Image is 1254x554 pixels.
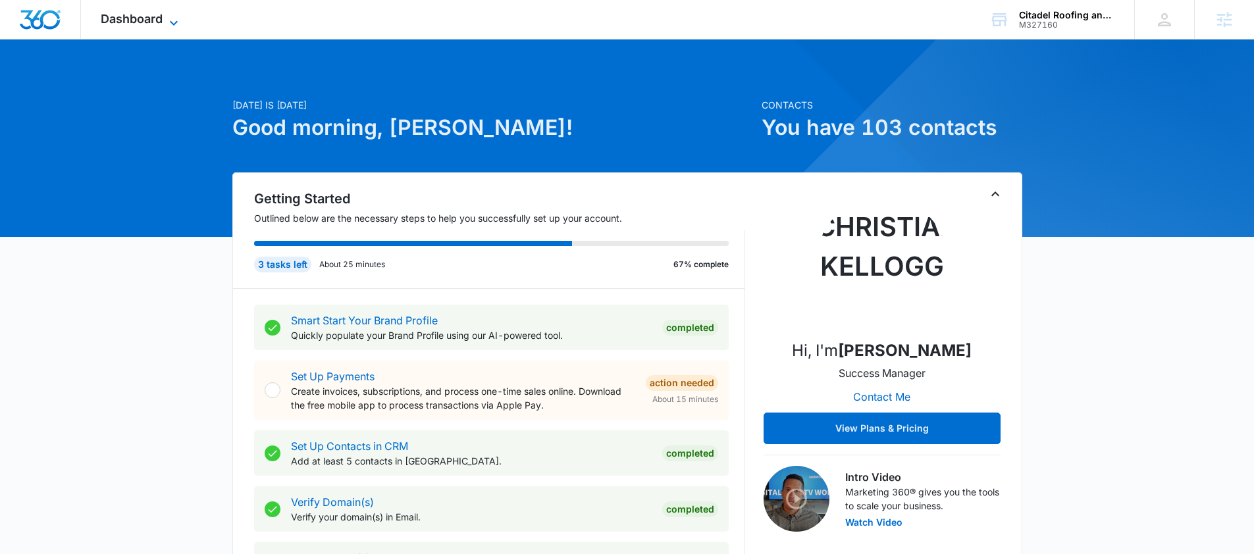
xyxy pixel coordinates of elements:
[845,469,1001,485] h3: Intro Video
[1019,10,1115,20] div: account name
[762,98,1022,112] p: Contacts
[291,440,408,453] a: Set Up Contacts in CRM
[254,189,745,209] h2: Getting Started
[291,328,652,342] p: Quickly populate your Brand Profile using our AI-powered tool.
[291,384,635,412] p: Create invoices, subscriptions, and process one-time sales online. Download the free mobile app t...
[652,393,718,405] span: About 15 minutes
[291,495,374,509] a: Verify Domain(s)
[646,375,718,391] div: Action Needed
[1019,20,1115,30] div: account id
[291,510,652,524] p: Verify your domain(s) in Email.
[662,501,718,517] div: Completed
[839,365,926,381] p: Success Manager
[232,112,754,143] h1: Good morning, [PERSON_NAME]!
[254,257,311,272] div: 3 tasks left
[662,320,718,336] div: Completed
[291,314,438,327] a: Smart Start Your Brand Profile
[845,518,902,527] button: Watch Video
[987,186,1003,202] button: Toggle Collapse
[845,485,1001,513] p: Marketing 360® gives you the tools to scale your business.
[291,370,375,383] a: Set Up Payments
[291,454,652,468] p: Add at least 5 contacts in [GEOGRAPHIC_DATA].
[838,341,972,360] strong: [PERSON_NAME]
[232,98,754,112] p: [DATE] is [DATE]
[662,445,718,461] div: Completed
[319,259,385,270] p: About 25 minutes
[840,381,924,413] button: Contact Me
[792,339,972,363] p: Hi, I'm
[762,112,1022,143] h1: You have 103 contacts
[764,413,1001,444] button: View Plans & Pricing
[101,12,163,26] span: Dashboard
[764,466,829,532] img: Intro Video
[673,259,729,270] p: 67% complete
[816,197,948,328] img: Christian Kellogg
[254,211,745,225] p: Outlined below are the necessary steps to help you successfully set up your account.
